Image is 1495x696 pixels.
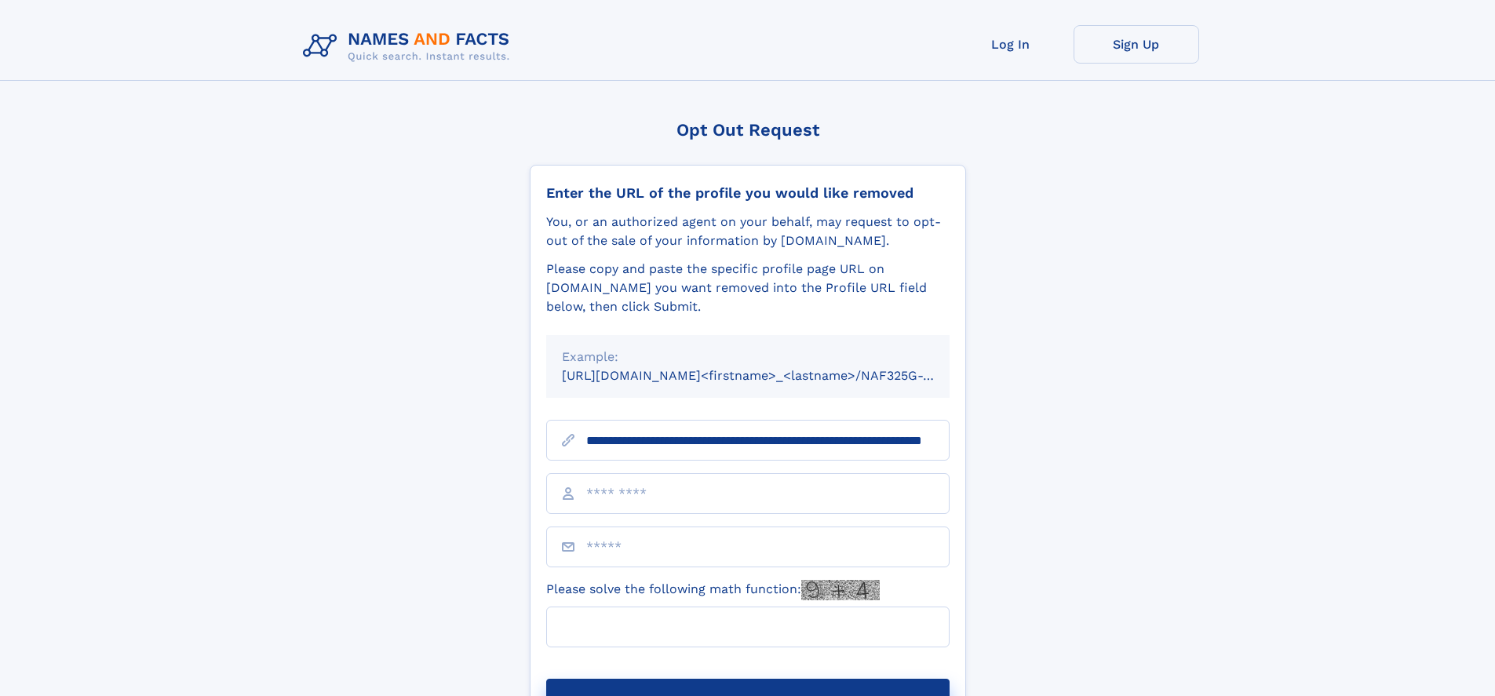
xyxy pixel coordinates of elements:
small: [URL][DOMAIN_NAME]<firstname>_<lastname>/NAF325G-xxxxxxxx [562,368,979,383]
a: Log In [948,25,1074,64]
label: Please solve the following math function: [546,580,880,600]
div: Enter the URL of the profile you would like removed [546,184,950,202]
div: Please copy and paste the specific profile page URL on [DOMAIN_NAME] you want removed into the Pr... [546,260,950,316]
img: Logo Names and Facts [297,25,523,67]
a: Sign Up [1074,25,1199,64]
div: Opt Out Request [530,120,966,140]
div: You, or an authorized agent on your behalf, may request to opt-out of the sale of your informatio... [546,213,950,250]
div: Example: [562,348,934,366]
